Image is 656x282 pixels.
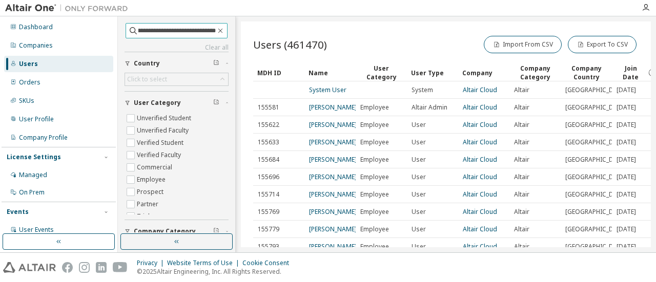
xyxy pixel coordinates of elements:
[258,208,279,216] span: 155769
[258,190,279,199] span: 155714
[411,64,454,81] div: User Type
[617,208,636,216] span: [DATE]
[309,172,357,181] a: [PERSON_NAME]
[137,267,295,276] p: © 2025 Altair Engineering, Inc. All Rights Reserved.
[412,121,426,129] span: User
[412,173,426,181] span: User
[96,262,107,273] img: linkedin.svg
[257,64,300,81] div: MDH ID
[617,190,636,199] span: [DATE]
[242,259,295,267] div: Cookie Consent
[463,190,497,199] a: Altair Cloud
[79,262,90,273] img: instagram.svg
[360,103,389,112] span: Employee
[19,171,47,179] div: Managed
[19,23,53,31] div: Dashboard
[514,138,529,146] span: Altair
[463,242,497,251] a: Altair Cloud
[125,52,229,75] button: Country
[412,225,426,233] span: User
[565,64,608,81] div: Company Country
[19,115,54,123] div: User Profile
[134,59,160,68] span: Country
[565,208,627,216] span: [GEOGRAPHIC_DATA]
[360,156,389,164] span: Employee
[617,121,636,129] span: [DATE]
[137,137,186,149] label: Verified Student
[412,243,426,251] span: User
[360,64,403,81] div: User Category
[463,103,497,112] a: Altair Cloud
[514,243,529,251] span: Altair
[617,156,636,164] span: [DATE]
[616,64,645,81] span: Join Date
[514,190,529,199] span: Altair
[309,103,357,112] a: [PERSON_NAME]
[125,92,229,114] button: User Category
[463,138,497,146] a: Altair Cloud
[412,138,426,146] span: User
[19,78,40,86] div: Orders
[412,86,433,94] span: System
[617,138,636,146] span: [DATE]
[19,97,34,105] div: SKUs
[62,262,73,273] img: facebook.svg
[565,103,627,112] span: [GEOGRAPHIC_DATA]
[7,153,61,161] div: License Settings
[463,225,497,233] a: Altair Cloud
[514,208,529,216] span: Altair
[617,225,636,233] span: [DATE]
[134,227,196,235] span: Company Category
[137,124,191,137] label: Unverified Faculty
[565,86,627,94] span: [GEOGRAPHIC_DATA]
[412,190,426,199] span: User
[360,190,389,199] span: Employee
[463,120,497,129] a: Altair Cloud
[213,59,219,68] span: Clear filter
[309,120,357,129] a: [PERSON_NAME]
[617,103,636,112] span: [DATE]
[137,149,183,161] label: Verified Faculty
[565,156,627,164] span: [GEOGRAPHIC_DATA]
[19,60,38,68] div: Users
[7,208,29,216] div: Events
[258,243,279,251] span: 155793
[565,243,627,251] span: [GEOGRAPHIC_DATA]
[19,226,54,234] div: User Events
[463,85,497,94] a: Altair Cloud
[5,3,133,13] img: Altair One
[137,198,160,210] label: Partner
[617,243,636,251] span: [DATE]
[309,64,352,81] div: Name
[360,138,389,146] span: Employee
[309,225,357,233] a: [PERSON_NAME]
[137,173,168,186] label: Employee
[258,225,279,233] span: 155779
[360,208,389,216] span: Employee
[309,138,357,146] a: [PERSON_NAME]
[360,173,389,181] span: Employee
[134,99,181,107] span: User Category
[412,156,426,164] span: User
[568,36,637,53] button: Export To CSV
[360,225,389,233] span: Employee
[463,172,497,181] a: Altair Cloud
[412,103,447,112] span: Altair Admin
[125,44,229,52] a: Clear all
[258,103,279,112] span: 155581
[360,121,389,129] span: Employee
[258,156,279,164] span: 155684
[309,155,357,164] a: [PERSON_NAME]
[113,262,128,273] img: youtube.svg
[412,208,426,216] span: User
[19,134,68,142] div: Company Profile
[309,85,346,94] a: System User
[514,64,557,81] div: Company Category
[360,243,389,251] span: Employee
[617,86,636,94] span: [DATE]
[125,73,228,85] div: Click to select
[125,220,229,243] button: Company Category
[617,173,636,181] span: [DATE]
[309,207,357,216] a: [PERSON_NAME]
[137,161,174,173] label: Commercial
